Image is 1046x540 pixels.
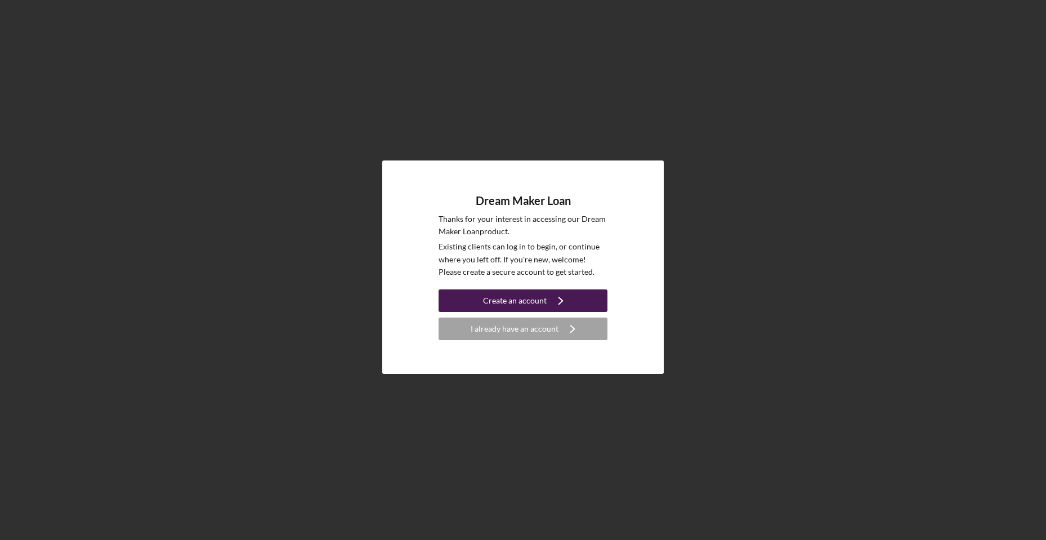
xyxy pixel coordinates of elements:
[483,289,547,312] div: Create an account
[439,289,607,312] button: Create an account
[439,289,607,315] a: Create an account
[439,213,607,238] p: Thanks for your interest in accessing our Dream Maker Loan product.
[439,318,607,340] button: I already have an account
[471,318,558,340] div: I already have an account
[439,240,607,278] p: Existing clients can log in to begin, or continue where you left off. If you're new, welcome! Ple...
[476,194,571,207] h4: Dream Maker Loan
